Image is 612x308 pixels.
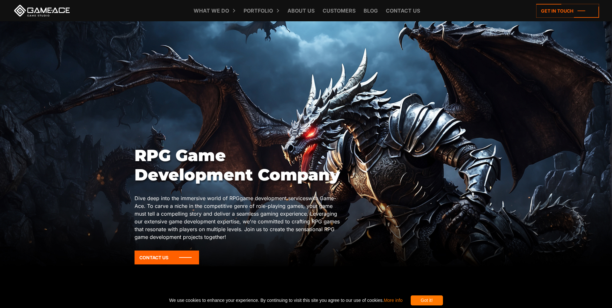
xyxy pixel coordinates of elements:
[240,195,308,201] a: game development services
[536,4,599,18] a: Get in touch
[384,298,402,303] a: More info
[135,251,199,264] a: Contact Us
[135,194,340,241] p: Dive deep into the immersive world of RPG with Game-Ace. To carve a niche in the competitive genr...
[411,295,443,305] div: Got it!
[169,295,402,305] span: We use cookies to enhance your experience. By continuing to visit this site you agree to our use ...
[135,146,340,185] h1: RPG Game Development Company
